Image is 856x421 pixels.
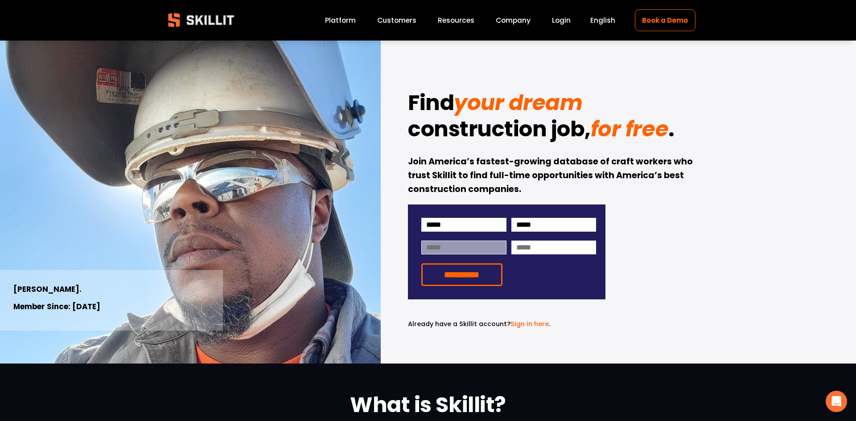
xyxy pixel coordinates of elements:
[668,114,675,144] strong: .
[552,14,571,26] a: Login
[454,88,582,118] em: your dream
[590,15,615,25] span: English
[13,301,100,312] strong: Member Since: [DATE]
[496,14,531,26] a: Company
[408,114,591,144] strong: construction job,
[160,7,242,33] img: Skillit
[635,9,695,31] a: Book a Demo
[826,391,847,412] div: Open Intercom Messenger
[408,319,510,328] span: Already have a Skillit account?
[325,14,356,26] a: Platform
[377,14,416,26] a: Customers
[408,155,695,195] strong: Join America’s fastest-growing database of craft workers who trust Skillit to find full-time oppo...
[438,14,474,26] a: folder dropdown
[438,15,474,25] span: Resources
[408,319,605,329] p: .
[350,390,506,420] strong: What is Skillit?
[591,114,668,144] em: for free
[13,284,82,294] strong: [PERSON_NAME].
[590,14,615,26] div: language picker
[408,88,454,118] strong: Find
[510,319,549,328] a: Sign in here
